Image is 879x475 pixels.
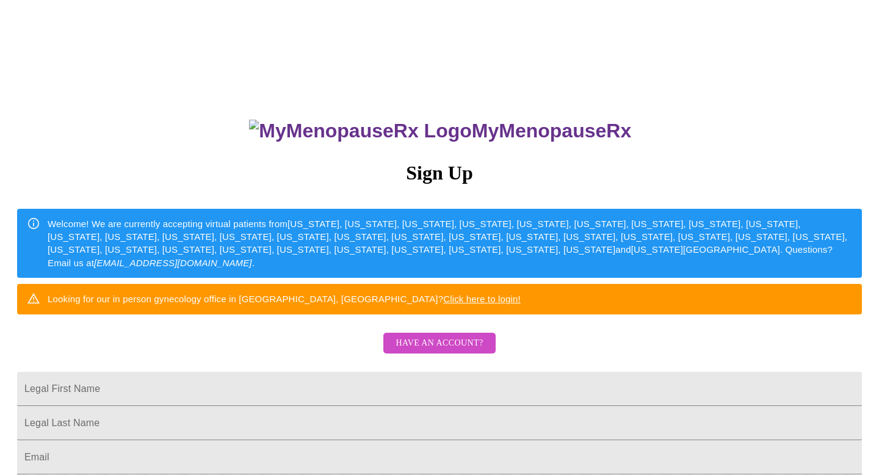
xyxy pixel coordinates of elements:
[48,212,852,275] div: Welcome! We are currently accepting virtual patients from [US_STATE], [US_STATE], [US_STATE], [US...
[396,336,483,351] span: Have an account?
[94,258,252,268] em: [EMAIL_ADDRESS][DOMAIN_NAME]
[249,120,471,142] img: MyMenopauseRx Logo
[48,288,521,310] div: Looking for our in person gynecology office in [GEOGRAPHIC_DATA], [GEOGRAPHIC_DATA]?
[380,346,498,357] a: Have an account?
[443,294,521,304] a: Click here to login!
[19,120,863,142] h3: MyMenopauseRx
[17,162,862,184] h3: Sign Up
[383,333,495,354] button: Have an account?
